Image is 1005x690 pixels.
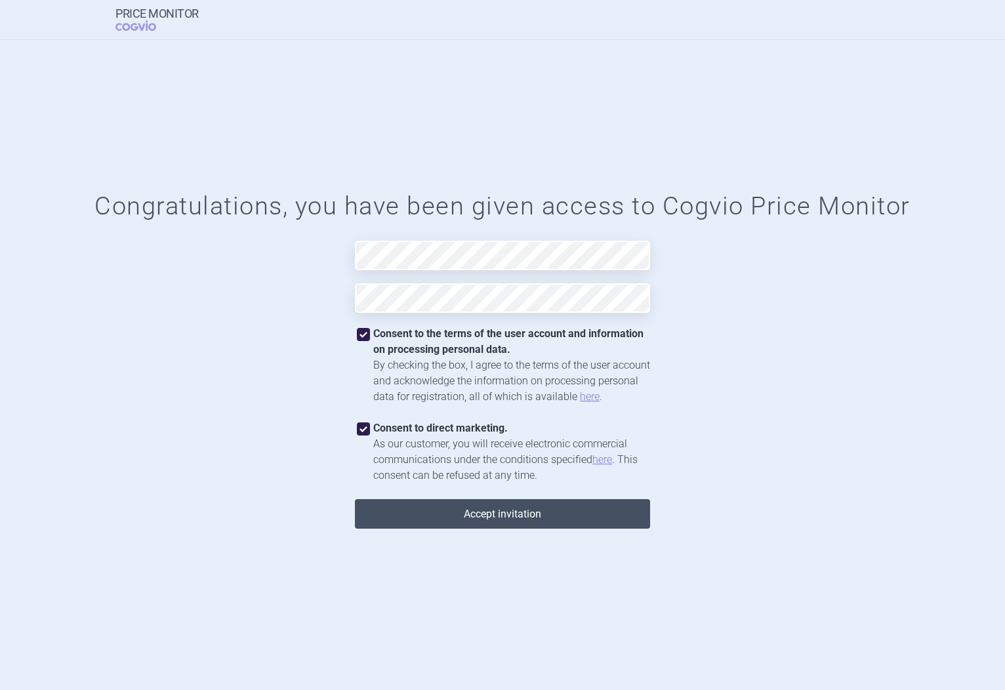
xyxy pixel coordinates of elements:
strong: Price Monitor [115,7,199,20]
a: here [592,453,612,466]
div: Consent to the terms of the user account and information on processing personal data. [373,326,650,357]
a: here [580,390,600,403]
div: By checking the box, I agree to the terms of the user account and acknowledge the information on ... [373,357,650,405]
a: Price MonitorCOGVIO [115,7,199,32]
span: COGVIO [115,20,174,31]
div: As our customer, you will receive electronic commercial communications under the conditions speci... [373,436,650,483]
button: Accept invitation [355,499,650,529]
div: Consent to direct marketing. [373,420,650,436]
h1: Congratulations, you have been given access to Cogvio Price Monitor [26,192,979,222]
